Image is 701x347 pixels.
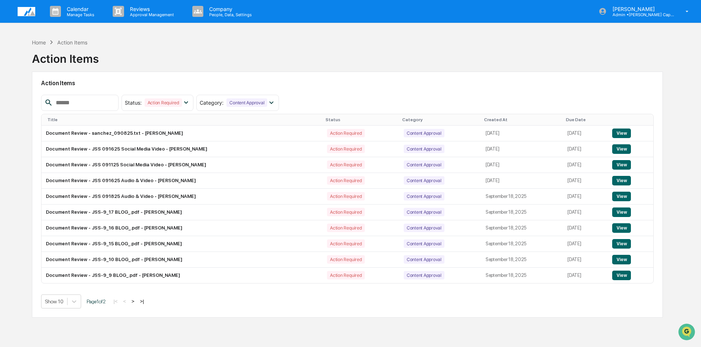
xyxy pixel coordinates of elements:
[612,162,631,167] a: View
[612,225,631,231] a: View
[481,268,563,283] td: September 18, 2025
[607,12,675,17] p: Admin • [PERSON_NAME] Capital Management
[612,271,631,280] button: View
[124,6,178,12] p: Reviews
[404,160,444,169] div: Content Approval
[52,124,89,130] a: Powered byPylon
[481,220,563,236] td: September 18, 2025
[32,46,99,65] div: Action Items
[563,268,608,283] td: [DATE]
[563,141,608,157] td: [DATE]
[404,129,444,137] div: Content Approval
[327,192,364,200] div: Action Required
[327,271,364,279] div: Action Required
[7,93,13,99] div: 🖐️
[404,208,444,216] div: Content Approval
[612,207,631,217] button: View
[57,39,87,46] div: Action Items
[612,272,631,278] a: View
[563,220,608,236] td: [DATE]
[7,15,134,27] p: How can we help?
[25,56,120,64] div: Start new chat
[125,58,134,67] button: Start new chat
[4,104,49,117] a: 🔎Data Lookup
[563,173,608,189] td: [DATE]
[61,6,98,12] p: Calendar
[612,255,631,264] button: View
[129,298,137,304] button: >
[563,236,608,252] td: [DATE]
[612,239,631,249] button: View
[404,176,444,185] div: Content Approval
[41,252,323,268] td: Document Review - JSS-9_10 BLOG_.pdf - [PERSON_NAME]
[41,236,323,252] td: Document Review - JSS-9_15 BLOG_.pdf - [PERSON_NAME]
[15,106,46,114] span: Data Lookup
[481,173,563,189] td: [DATE]
[484,117,560,122] div: Created At
[612,129,631,138] button: View
[61,12,98,17] p: Manage Tasks
[612,176,631,185] button: View
[53,93,59,99] div: 🗄️
[203,6,255,12] p: Company
[50,90,94,103] a: 🗄️Attestations
[678,323,697,343] iframe: Open customer support
[481,141,563,157] td: [DATE]
[481,126,563,141] td: [DATE]
[327,208,364,216] div: Action Required
[125,100,142,106] span: Status :
[41,268,323,283] td: Document Review - JSS-9_9 BLOG_.pdf - [PERSON_NAME]
[200,100,224,106] span: Category :
[404,145,444,153] div: Content Approval
[612,160,631,170] button: View
[402,117,478,122] div: Category
[41,80,654,87] h2: Action Items
[121,298,128,304] button: <
[481,157,563,173] td: [DATE]
[563,157,608,173] td: [DATE]
[327,255,364,264] div: Action Required
[481,189,563,205] td: September 18, 2025
[481,252,563,268] td: September 18, 2025
[327,239,364,248] div: Action Required
[612,241,631,246] a: View
[612,192,631,201] button: View
[404,192,444,200] div: Content Approval
[327,176,364,185] div: Action Required
[563,126,608,141] td: [DATE]
[612,209,631,215] a: View
[18,7,35,16] img: logo
[563,189,608,205] td: [DATE]
[327,224,364,232] div: Action Required
[327,160,364,169] div: Action Required
[326,117,396,122] div: Status
[73,124,89,130] span: Pylon
[61,93,91,100] span: Attestations
[404,239,444,248] div: Content Approval
[612,257,631,262] a: View
[87,299,106,304] span: Page 1 of 2
[612,144,631,154] button: View
[612,223,631,233] button: View
[41,173,323,189] td: Document Review - JSS 091625 Audio & Video - [PERSON_NAME]
[41,220,323,236] td: Document Review - JSS-9_16 BLOG_.pdf - [PERSON_NAME]
[563,205,608,220] td: [DATE]
[32,39,46,46] div: Home
[327,129,364,137] div: Action Required
[481,236,563,252] td: September 18, 2025
[612,130,631,136] a: View
[15,93,47,100] span: Preclearance
[111,298,120,304] button: |<
[563,252,608,268] td: [DATE]
[124,12,178,17] p: Approval Management
[7,107,13,113] div: 🔎
[607,6,675,12] p: [PERSON_NAME]
[404,271,444,279] div: Content Approval
[41,157,323,173] td: Document Review - JSS 091125 Social Media Video - [PERSON_NAME]
[404,255,444,264] div: Content Approval
[612,178,631,183] a: View
[612,194,631,199] a: View
[327,145,364,153] div: Action Required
